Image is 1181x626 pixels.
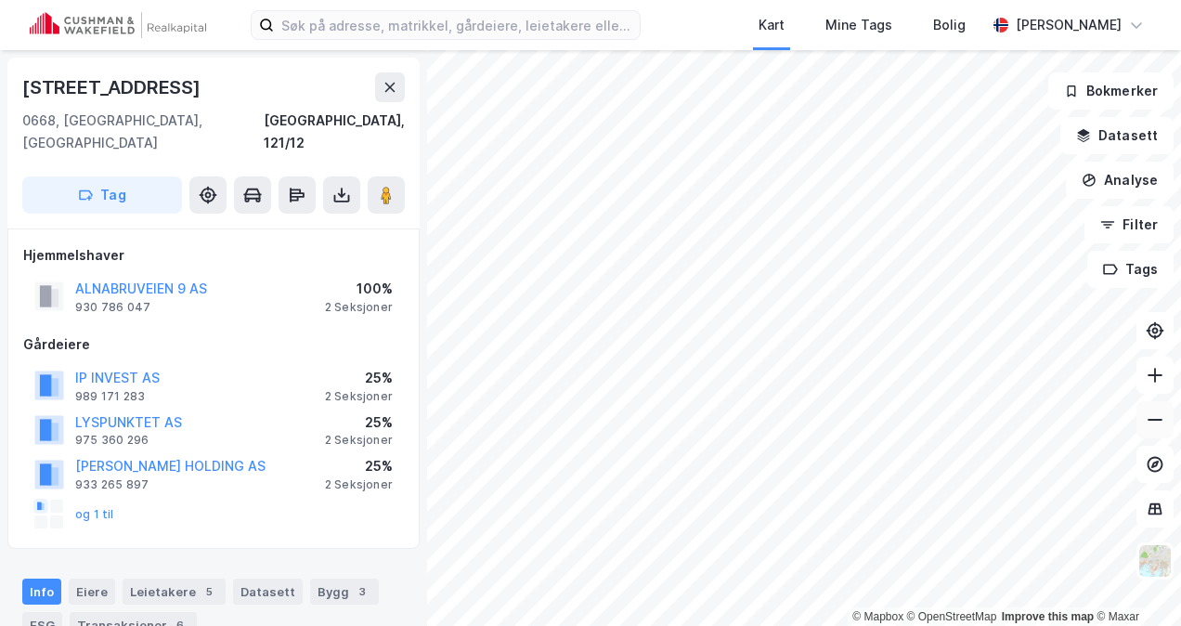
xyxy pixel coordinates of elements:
[75,389,145,404] div: 989 171 283
[75,477,149,492] div: 933 265 897
[75,433,149,448] div: 975 360 296
[310,579,379,605] div: Bygg
[325,477,393,492] div: 2 Seksjoner
[30,12,206,38] img: cushman-wakefield-realkapital-logo.202ea83816669bd177139c58696a8fa1.svg
[1088,537,1181,626] iframe: Chat Widget
[200,582,218,601] div: 5
[22,72,204,102] div: [STREET_ADDRESS]
[22,579,61,605] div: Info
[1087,251,1174,288] button: Tags
[325,278,393,300] div: 100%
[1060,117,1174,154] button: Datasett
[1088,537,1181,626] div: Kontrollprogram for chat
[123,579,226,605] div: Leietakere
[852,610,903,623] a: Mapbox
[325,411,393,434] div: 25%
[325,367,393,389] div: 25%
[325,455,393,477] div: 25%
[1016,14,1122,36] div: [PERSON_NAME]
[933,14,966,36] div: Bolig
[825,14,892,36] div: Mine Tags
[325,433,393,448] div: 2 Seksjoner
[274,11,640,39] input: Søk på adresse, matrikkel, gårdeiere, leietakere eller personer
[23,244,404,267] div: Hjemmelshaver
[23,333,404,356] div: Gårdeiere
[325,389,393,404] div: 2 Seksjoner
[22,176,182,214] button: Tag
[759,14,785,36] div: Kart
[353,582,371,601] div: 3
[22,110,264,154] div: 0668, [GEOGRAPHIC_DATA], [GEOGRAPHIC_DATA]
[907,610,997,623] a: OpenStreetMap
[233,579,303,605] div: Datasett
[264,110,405,154] div: [GEOGRAPHIC_DATA], 121/12
[1048,72,1174,110] button: Bokmerker
[325,300,393,315] div: 2 Seksjoner
[1066,162,1174,199] button: Analyse
[1084,206,1174,243] button: Filter
[75,300,150,315] div: 930 786 047
[69,579,115,605] div: Eiere
[1002,610,1094,623] a: Improve this map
